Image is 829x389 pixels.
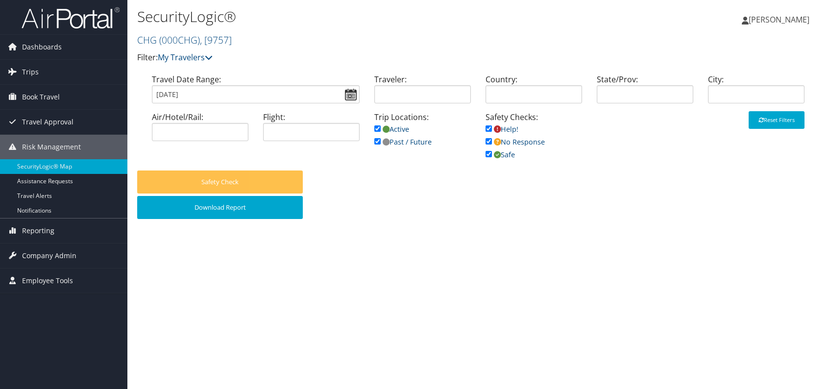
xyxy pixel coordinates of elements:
[145,73,367,111] div: Travel Date Range:
[486,137,545,146] a: No Response
[22,60,39,84] span: Trips
[137,196,303,219] button: Download Report
[159,33,200,47] span: ( 000CHG )
[478,111,589,170] div: Safety Checks:
[22,35,62,59] span: Dashboards
[486,124,518,134] a: Help!
[374,124,409,134] a: Active
[137,33,232,47] a: CHG
[22,243,76,268] span: Company Admin
[749,111,805,129] button: Reset Filters
[22,268,73,293] span: Employee Tools
[158,52,213,63] a: My Travelers
[367,111,478,158] div: Trip Locations:
[22,219,54,243] span: Reporting
[589,73,701,111] div: State/Prov:
[367,73,478,111] div: Traveler:
[137,51,592,64] p: Filter:
[137,6,592,27] h1: SecurityLogic®
[22,85,60,109] span: Book Travel
[701,73,812,111] div: City:
[22,6,120,29] img: airportal-logo.png
[22,110,73,134] span: Travel Approval
[137,170,303,194] button: Safety Check
[486,150,515,159] a: Safe
[374,137,432,146] a: Past / Future
[256,111,367,149] div: Flight:
[200,33,232,47] span: , [ 9757 ]
[22,135,81,159] span: Risk Management
[145,111,256,149] div: Air/Hotel/Rail:
[742,5,819,34] a: [PERSON_NAME]
[749,14,809,25] span: [PERSON_NAME]
[478,73,589,111] div: Country:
